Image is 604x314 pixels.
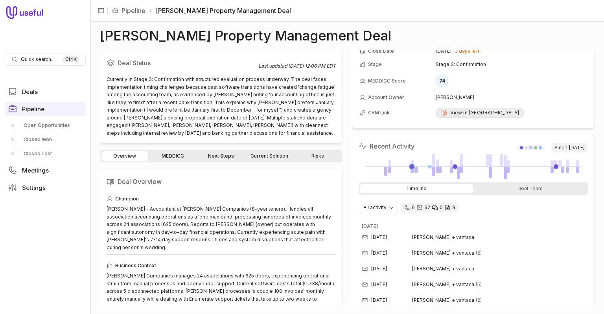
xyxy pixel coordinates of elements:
[436,108,524,118] a: View in [GEOGRAPHIC_DATA]
[198,151,244,161] a: Next Steps
[412,297,474,303] span: [PERSON_NAME] + vantaca
[5,133,86,146] a: Closed Won
[371,234,387,241] time: [DATE]
[359,141,414,151] h2: Recent Activity
[22,106,44,112] span: Pipeline
[122,6,145,15] a: Pipeline
[149,151,196,161] a: MEDDICC
[21,56,55,62] span: Quick search...
[149,6,291,15] li: [PERSON_NAME] Property Management Deal
[362,223,378,229] time: [DATE]
[5,163,86,177] a: Meetings
[63,55,79,63] kbd: Ctrl K
[5,119,86,160] div: Pipeline submenu
[401,203,459,212] div: 6 calls and 32 email threads
[368,110,390,116] span: CRM Link
[476,250,482,256] span: 2 emails in thread
[107,261,336,270] div: Business Context
[412,266,474,272] span: [PERSON_NAME] + vantaca
[436,91,587,104] td: [PERSON_NAME]
[5,102,86,116] a: Pipeline
[412,281,474,288] span: [PERSON_NAME] + vantaca
[107,75,336,137] div: Currently in Stage 3: Confirmation with structured evaluation process underway. The deal faces im...
[22,89,38,95] span: Deals
[474,184,587,193] div: Deal Team
[441,110,519,116] div: View in [GEOGRAPHIC_DATA]
[412,234,474,241] span: [PERSON_NAME] + vantaca
[368,61,382,68] span: Stage
[101,151,148,161] a: Overview
[5,147,86,160] a: Closed Lost
[360,184,473,193] div: Timeline
[436,48,451,54] time: [DATE]
[368,94,404,101] span: Account Owner
[436,75,448,87] div: 74
[371,297,387,303] time: [DATE]
[371,266,387,272] time: [DATE]
[107,57,258,69] h2: Deal Status
[5,84,86,99] a: Deals
[246,151,293,161] a: Current Solution
[371,250,387,256] time: [DATE]
[107,194,336,204] div: Champion
[107,6,109,15] span: |
[107,205,336,251] div: [PERSON_NAME] - Accountant at [PERSON_NAME] Companies (8-year tenure). Handles all association ac...
[95,5,107,17] button: Collapse sidebar
[5,180,86,195] a: Settings
[22,185,46,191] span: Settings
[100,31,391,40] h1: [PERSON_NAME] Property Management Deal
[107,175,336,188] h2: Deal Overview
[5,119,86,132] a: Open Opportunities
[455,48,479,54] span: 3 days left
[569,145,585,151] time: [DATE]
[295,151,341,161] a: Risks
[288,63,336,69] time: [DATE] 12:06 PM EDT
[258,63,336,69] div: Last updated
[476,281,482,288] span: 5 emails in thread
[551,143,588,152] span: Since
[476,297,482,303] span: 2 emails in thread
[368,78,406,84] span: MEDDICC Score
[436,58,587,71] td: Stage 3: Confirmation
[371,281,387,288] time: [DATE]
[412,250,474,256] span: [PERSON_NAME] + vantaca
[22,167,49,173] span: Meetings
[368,48,394,54] span: Close Date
